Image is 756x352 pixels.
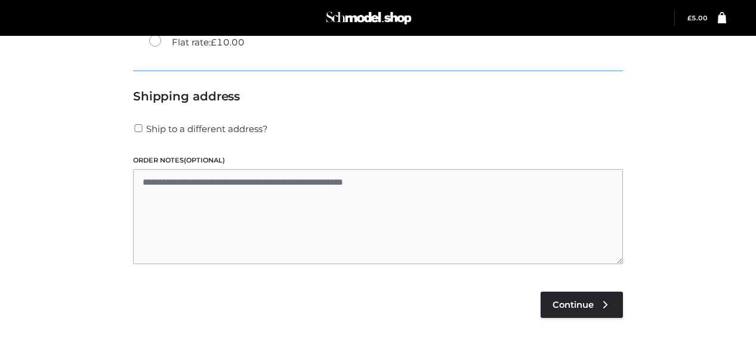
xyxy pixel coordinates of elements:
[211,36,245,48] bdi: 10.00
[133,124,144,132] input: Ship to a different address?
[541,292,623,318] a: Continue
[211,36,217,48] span: £
[184,156,225,164] span: (optional)
[133,155,623,166] label: Order notes
[687,14,708,22] bdi: 5.00
[133,89,623,103] h3: Shipping address
[324,6,414,30] img: Schmodel Admin 964
[687,14,692,22] span: £
[146,123,268,134] span: Ship to a different address?
[553,299,594,310] span: Continue
[687,14,708,22] a: £5.00
[149,35,245,50] label: Flat rate:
